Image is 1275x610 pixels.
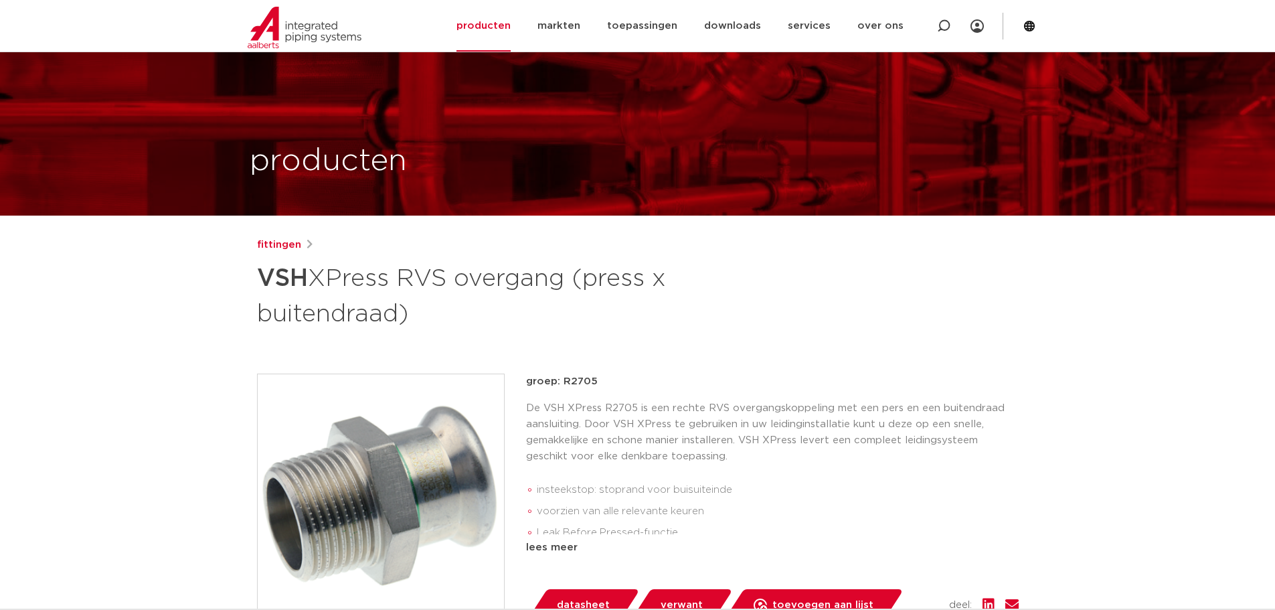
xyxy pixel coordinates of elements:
[537,479,1019,501] li: insteekstop: stoprand voor buisuiteinde
[257,266,308,291] strong: VSH
[257,237,301,253] a: fittingen
[537,522,1019,544] li: Leak Before Pressed-functie
[526,400,1019,465] p: De VSH XPress R2705 is een rechte RVS overgangskoppeling met een pers en een buitendraad aansluit...
[537,501,1019,522] li: voorzien van alle relevante keuren
[526,540,1019,556] div: lees meer
[526,374,1019,390] p: groep: R2705
[257,258,760,331] h1: XPress RVS overgang (press x buitendraad)
[250,140,407,183] h1: producten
